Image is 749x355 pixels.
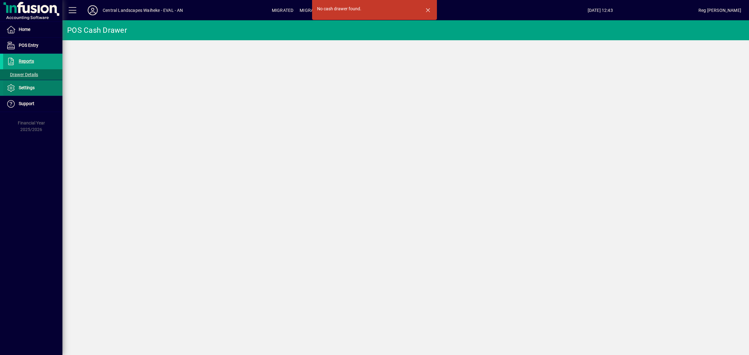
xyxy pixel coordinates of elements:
[6,72,38,77] span: Drawer Details
[3,69,62,80] a: Drawer Details
[3,38,62,53] a: POS Entry
[19,43,38,48] span: POS Entry
[19,59,34,64] span: Reports
[103,5,183,15] div: Central Landscapes Waiheke - EVAL - AN
[67,25,127,35] div: POS Cash Drawer
[502,5,698,15] span: [DATE] 12:43
[19,101,34,106] span: Support
[3,96,62,112] a: Support
[300,5,321,15] span: MIGRATED
[19,27,30,32] span: Home
[698,5,741,15] div: Reg [PERSON_NAME]
[19,85,35,90] span: Settings
[272,5,293,15] span: MIGRATED
[3,22,62,37] a: Home
[3,80,62,96] a: Settings
[83,5,103,16] button: Profile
